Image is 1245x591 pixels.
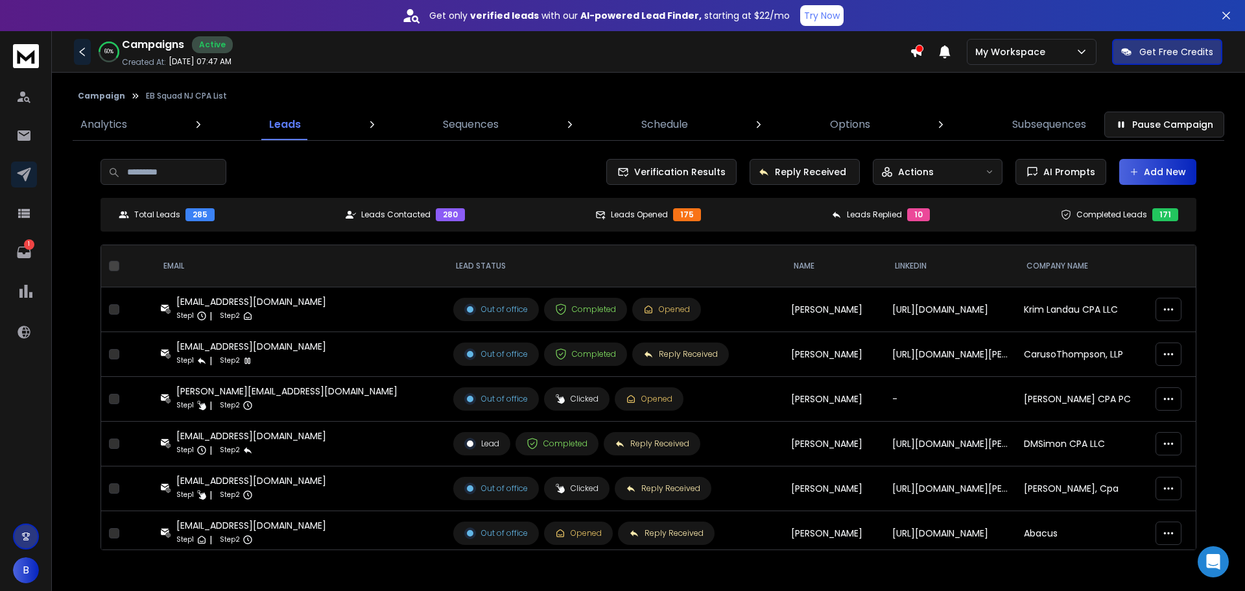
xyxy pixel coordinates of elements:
div: 10 [907,208,930,221]
p: Step 2 [220,399,240,412]
div: [EMAIL_ADDRESS][DOMAIN_NAME] [176,429,326,442]
button: Add New [1119,159,1196,185]
div: Reply Received [643,349,718,359]
th: NAME [783,245,884,287]
p: Step 1 [176,399,194,412]
td: [URL][DOMAIN_NAME][PERSON_NAME] [884,466,1016,511]
p: Step 2 [220,354,240,367]
div: Clicked [555,483,599,494]
p: Leads [269,117,301,132]
p: Leads Opened [611,210,668,220]
td: DMSimon CPA LLC [1016,422,1148,466]
th: EMAIL [153,245,445,287]
a: Sequences [435,109,506,140]
p: EB Squad NJ CPA List [146,91,227,101]
p: Step 2 [220,488,240,501]
p: Options [830,117,870,132]
div: Lead [464,438,499,450]
span: AI Prompts [1038,165,1095,178]
td: [PERSON_NAME] [783,287,884,332]
p: Created At: [122,57,166,67]
button: B [13,557,39,583]
p: Leads Contacted [361,210,431,220]
div: Completed [527,438,587,450]
div: [PERSON_NAME][EMAIL_ADDRESS][DOMAIN_NAME] [176,385,397,398]
p: | [209,488,212,501]
div: Out of office [464,304,528,315]
td: [URL][DOMAIN_NAME] [884,511,1016,556]
p: Actions [898,165,934,178]
p: | [209,444,212,457]
p: My Workspace [975,45,1050,58]
strong: verified leads [470,9,539,22]
div: Out of office [464,483,528,494]
div: Active [192,36,233,53]
td: [URL][DOMAIN_NAME][PERSON_NAME] [884,422,1016,466]
div: [EMAIL_ADDRESS][DOMAIN_NAME] [176,340,326,353]
div: Reply Received [626,483,700,494]
p: Step 1 [176,444,194,457]
div: Opened [626,394,672,404]
button: Get Free Credits [1112,39,1222,65]
p: Total Leads [134,210,180,220]
a: Leads [261,109,309,140]
div: Opened [555,528,602,538]
p: Reply Received [775,165,846,178]
p: Completed Leads [1076,210,1147,220]
div: Reply Received [629,528,704,538]
p: Subsequences [1012,117,1086,132]
td: [URL][DOMAIN_NAME] [884,287,1016,332]
p: | [209,533,212,546]
div: [EMAIL_ADDRESS][DOMAIN_NAME] [176,474,326,487]
div: Out of office [464,393,528,405]
div: Out of office [464,348,528,360]
p: Step 2 [220,444,240,457]
p: Step 1 [176,533,194,546]
p: | [209,309,212,322]
td: Abacus [1016,511,1148,556]
button: Campaign [78,91,125,101]
p: Try Now [804,9,840,22]
p: Sequences [443,117,499,132]
td: [URL][DOMAIN_NAME][PERSON_NAME] [884,332,1016,377]
td: [PERSON_NAME] [783,511,884,556]
p: Get only with our starting at $22/mo [429,9,790,22]
div: [EMAIL_ADDRESS][DOMAIN_NAME] [176,519,326,532]
div: 175 [673,208,701,221]
p: Step 2 [220,309,240,322]
p: Step 1 [176,309,194,322]
div: Clicked [555,394,599,404]
th: LEAD STATUS [445,245,783,287]
span: Verification Results [629,165,726,178]
a: Subsequences [1004,109,1094,140]
a: 1 [11,239,37,265]
td: CarusoThompson, LLP [1016,332,1148,377]
p: 1 [24,239,34,250]
p: Leads Replied [847,210,902,220]
div: 285 [185,208,215,221]
button: Verification Results [606,159,737,185]
div: 280 [436,208,465,221]
td: Krim Landau CPA LLC [1016,287,1148,332]
h1: Campaigns [122,37,184,53]
p: [DATE] 07:47 AM [169,56,231,67]
p: Step 1 [176,488,194,501]
p: 60 % [104,48,113,56]
div: Opened [643,304,690,315]
td: [PERSON_NAME], Cpa [1016,466,1148,511]
p: Schedule [641,117,688,132]
p: Step 2 [220,533,240,546]
div: Reply Received [615,439,689,449]
a: Schedule [634,109,696,140]
td: [PERSON_NAME] [783,422,884,466]
p: Get Free Credits [1139,45,1213,58]
div: Out of office [464,527,528,539]
p: Step 1 [176,354,194,367]
th: LinkedIn [884,245,1016,287]
img: logo [13,44,39,68]
button: Try Now [800,5,844,26]
p: Analytics [80,117,127,132]
div: Completed [555,304,616,315]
